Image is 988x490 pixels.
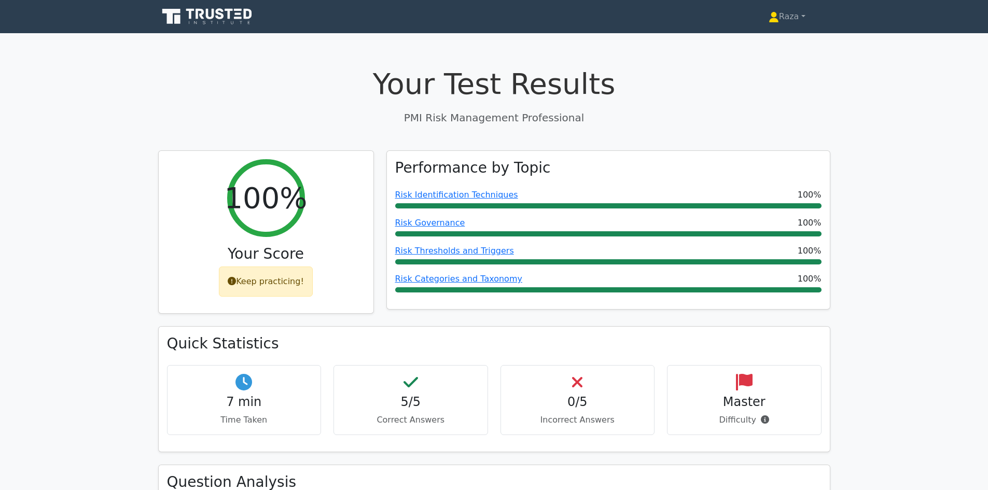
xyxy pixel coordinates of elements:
a: Risk Categories and Taxonomy [395,274,522,284]
a: Risk Governance [395,218,465,228]
h4: 5/5 [342,395,479,410]
h3: Quick Statistics [167,335,822,353]
span: 100% [798,189,822,201]
h2: 100% [224,180,307,215]
a: Raza [744,6,830,27]
h3: Your Score [167,245,365,263]
p: Difficulty [676,414,813,426]
span: 100% [798,273,822,285]
span: 100% [798,217,822,229]
h4: 0/5 [509,395,646,410]
a: Risk Identification Techniques [395,190,518,200]
h3: Performance by Topic [395,159,551,177]
p: PMI Risk Management Professional [158,110,830,125]
a: Risk Thresholds and Triggers [395,246,514,256]
span: 100% [798,245,822,257]
h4: 7 min [176,395,313,410]
p: Correct Answers [342,414,479,426]
div: Keep practicing! [219,267,313,297]
p: Incorrect Answers [509,414,646,426]
h4: Master [676,395,813,410]
p: Time Taken [176,414,313,426]
h1: Your Test Results [158,66,830,101]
